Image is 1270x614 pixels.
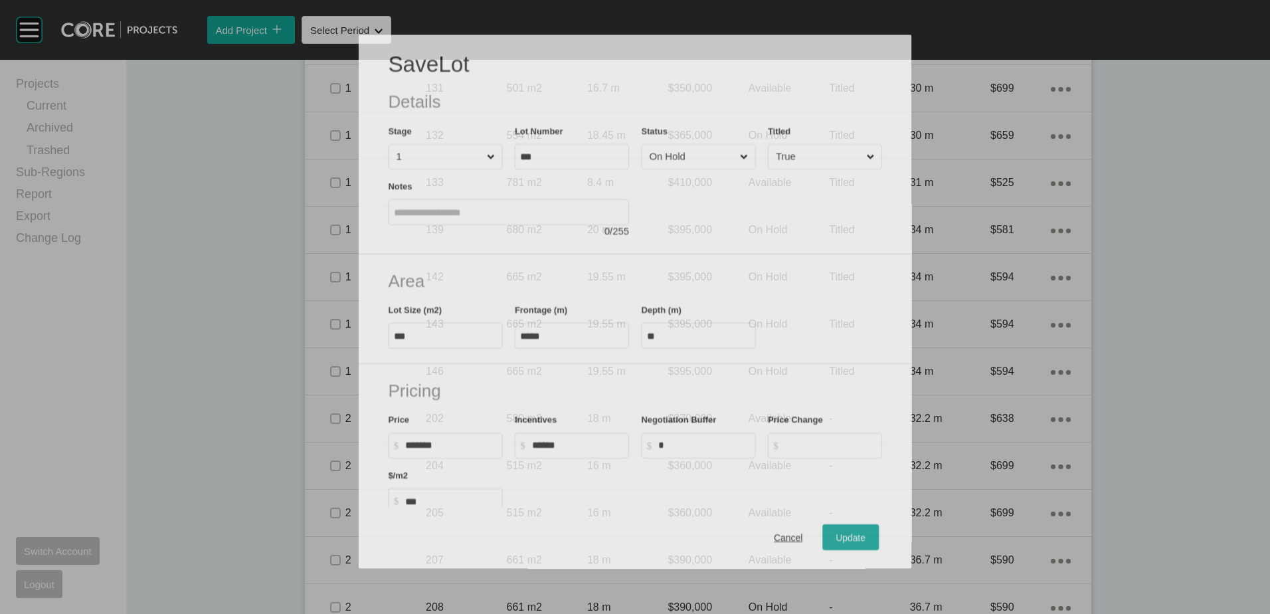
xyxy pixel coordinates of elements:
label: Notes [388,181,412,191]
label: $/m2 [388,470,408,480]
input: On Hold [647,144,737,169]
label: Depth (m) [641,305,681,315]
input: $ [405,496,497,506]
span: Close menu... [484,144,497,169]
tspan: $ [647,441,652,451]
span: Close menu... [863,144,876,169]
input: $ [532,441,624,451]
span: 0 [604,227,610,237]
label: Titled [768,126,790,136]
button: Cancel [761,524,816,550]
span: Close menu... [737,144,750,169]
h2: Area [388,269,882,293]
label: Frontage (m) [515,305,567,315]
label: Lot Size (m2) [388,305,442,315]
input: $ [405,441,497,451]
tspan: $ [394,496,399,507]
label: Stage [388,126,411,136]
input: True [773,144,863,169]
label: Negotiation Buffer [641,415,716,425]
label: Price [388,415,409,425]
label: Incentives [515,415,557,425]
input: $ [785,441,877,451]
input: 1 [394,144,484,169]
h1: Save Lot [388,49,882,80]
h2: Pricing [388,379,882,403]
label: Lot Number [515,126,563,136]
span: Cancel [774,532,802,543]
label: Price Change [768,415,823,425]
tspan: $ [773,441,778,451]
div: / 255 [388,225,629,239]
button: Update [822,524,879,550]
tspan: $ [520,441,525,451]
h2: Details [388,90,882,114]
span: Update [836,532,865,543]
tspan: $ [394,441,399,451]
label: Status [641,126,668,136]
input: $ [658,441,750,451]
